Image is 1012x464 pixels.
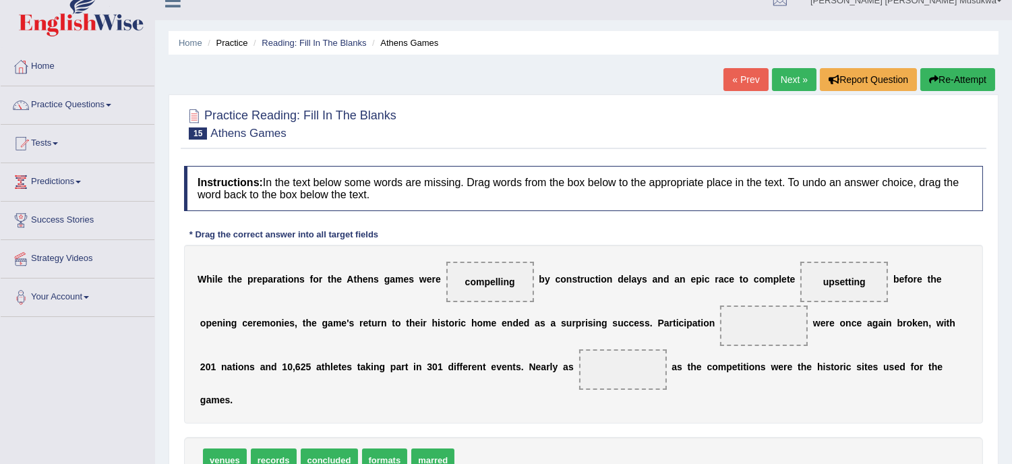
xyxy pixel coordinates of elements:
button: Re-Attempt [920,68,995,91]
small: Athens Games [210,127,286,140]
b: a [260,361,266,372]
b: g [872,318,879,328]
b: r [378,318,381,328]
b: n [381,318,387,328]
b: t [357,361,361,372]
b: f [310,274,314,285]
b: , [928,318,931,328]
b: s [249,361,255,372]
b: w [813,318,821,328]
b: 1 [210,361,216,372]
b: l [779,274,781,285]
b: e [427,274,432,285]
b: s [516,361,521,372]
b: h [331,274,337,285]
b: i [282,318,285,328]
b: a [328,318,333,328]
b: e [341,361,347,372]
b: i [371,361,374,372]
b: r [914,274,917,285]
b: n [374,361,380,372]
b: r [359,318,363,328]
b: c [624,318,629,328]
b: t [232,361,235,372]
b: h [471,318,477,328]
b: r [546,361,549,372]
b: f [460,361,463,372]
b: a [535,318,540,328]
a: Reading: Fill In The Blanks [262,38,366,48]
b: e [311,318,317,328]
b: e [492,318,497,328]
span: compelling [465,277,515,287]
b: s [642,274,647,285]
b: b [539,274,545,285]
b: e [212,318,217,328]
b: e [790,274,796,285]
h2: Practice Reading: Fill In The Blanks [184,106,396,140]
b: h [432,318,438,328]
b: d [618,274,624,285]
b: a [664,318,669,328]
b: p [696,274,702,285]
b: r [903,318,906,328]
b: e [341,318,347,328]
b: e [463,361,468,372]
b: t [446,318,449,328]
b: s [588,318,593,328]
b: t [303,318,306,328]
b: p [686,318,692,328]
h4: In the text below some words are missing. Drag words from the box below to the appropriate place ... [184,166,983,211]
b: i [702,274,705,285]
b: 0 [432,361,438,372]
span: upsetting [823,277,866,287]
b: r [254,274,257,285]
b: 3 [427,361,432,372]
b: e [536,361,541,372]
b: o [601,274,607,285]
b: i [438,318,440,328]
b: e [936,274,942,285]
b: e [781,274,787,285]
b: e [502,361,507,372]
b: p [206,318,212,328]
b: e [257,274,262,285]
b: e [256,318,262,328]
b: a [541,361,546,372]
a: Your Account [1,279,154,312]
b: r [581,274,584,285]
b: c [852,318,857,328]
b: s [349,318,355,328]
b: r [669,318,673,328]
b: r [273,274,276,285]
b: m [483,318,491,328]
b: k [365,361,371,372]
b: t [392,318,395,328]
b: c [629,318,634,328]
b: t [328,274,331,285]
b: a [277,274,282,285]
b: w [419,274,427,285]
b: k [912,318,918,328]
b: o [238,361,244,372]
b: s [440,318,446,328]
b: s [612,318,618,328]
b: r [468,361,471,372]
b: y [553,361,558,372]
b: d [271,361,277,372]
b: o [907,274,914,285]
b: t [228,274,231,285]
b: o [560,274,566,285]
b: g [380,361,386,372]
b: t [740,274,743,285]
b: i [420,318,423,328]
b: g [601,318,607,328]
li: Athens Games [369,36,438,49]
b: e [436,274,441,285]
b: r [319,274,322,285]
b: s [645,318,650,328]
b: t [928,274,931,285]
b: i [212,274,215,285]
b: o [395,318,401,328]
b: m [262,318,270,328]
